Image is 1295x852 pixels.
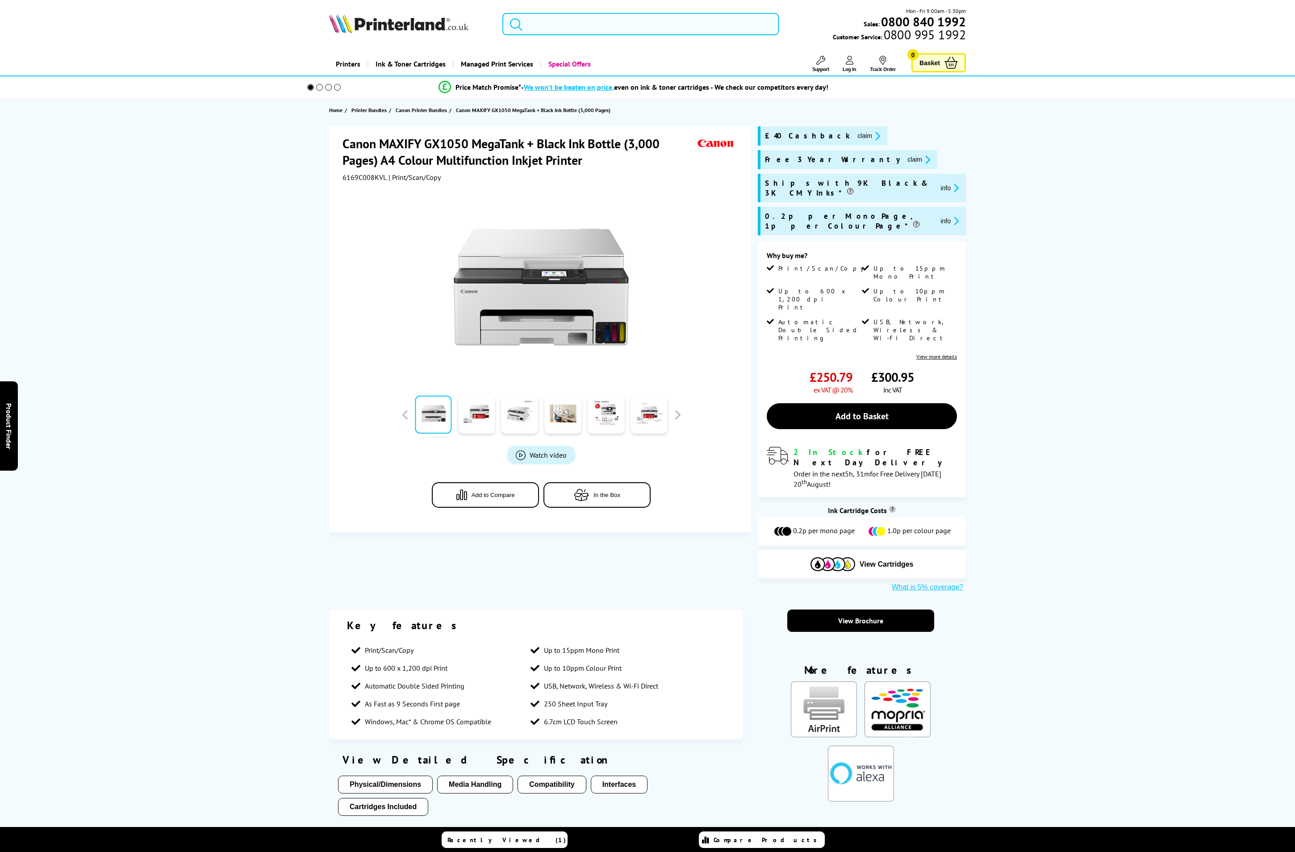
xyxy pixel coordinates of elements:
button: Media Handling [437,776,513,794]
button: Add to Compare [432,482,539,508]
span: Log In [843,66,856,72]
span: 0 [907,49,919,60]
span: Windows, Mac* & Chrome OS Compatible [365,717,491,726]
span: £250.79 [810,369,852,385]
span: ex VAT @ 20% [814,385,852,394]
a: Add to Basket [767,403,957,429]
span: Watch video [530,451,567,459]
button: promo-description [938,183,961,193]
span: Up to 15ppm Mono Print [873,264,955,280]
span: Customer Service: [833,30,966,41]
span: 0.2p per Mono Page, 1p per Colour Page* [765,211,933,231]
span: Print/Scan/Copy [365,646,414,655]
span: £300.95 [871,369,914,385]
span: In the Box [593,492,620,498]
a: Managed Print Services [452,53,540,75]
a: KeyFeatureModal303 [828,794,894,803]
span: Up to 600 x 1,200 dpi Print [365,664,447,672]
a: Canon Printer Bundles [396,105,449,115]
span: Automatic Double Sided Printing [778,318,860,342]
a: Support [812,56,829,72]
img: AirPrint [791,681,857,737]
span: Free 3 Year Warranty [765,155,900,165]
span: Up to 15ppm Mono Print [544,646,619,655]
img: Canon [695,135,736,152]
span: Print/Scan/Copy [778,264,870,272]
span: Support [812,66,829,72]
div: View Detailed Specification [338,753,734,767]
span: Canon Printer Bundles [396,105,447,115]
span: Order in the next for Free Delivery [DATE] 20 August! [794,469,941,489]
button: What is 5% coverage? [889,583,966,592]
a: 0800 840 1992 [880,17,966,26]
a: Basket 0 [911,53,966,72]
a: KeyFeatureModal85 [791,730,857,739]
img: Printerland Logo [329,13,468,33]
a: Track Order [870,56,896,72]
button: Interfaces [591,776,648,794]
span: Compare Products [714,836,822,844]
button: View Cartridges [764,557,959,572]
b: 0800 840 1992 [881,13,966,30]
span: Add to Compare [472,492,515,498]
span: 0.2p per mono page [793,526,855,537]
span: 6.7cm LCD Touch Screen [544,717,618,726]
span: As Fast as 9 Seconds First page [365,699,460,708]
span: Price Match Promise* [455,83,521,92]
button: promo-description [905,155,933,165]
span: Ink & Toner Cartridges [376,53,446,75]
div: modal_delivery [767,447,957,488]
div: - even on ink & toner cartridges - We check our competitors every day! [521,83,828,92]
span: Canon MAXIFY GX1050 MegaTank + Black Ink Bottle (3,000 Pages) [456,107,610,113]
span: | Print/Scan/Copy [388,173,441,182]
span: Recently Viewed (1) [447,836,566,844]
a: Printer Bundles [351,105,389,115]
div: Key features [347,618,725,632]
span: 250 Sheet Input Tray [544,699,607,708]
span: Home [329,105,343,115]
button: In the Box [543,482,651,508]
span: View Cartridges [860,560,914,568]
button: promo-description [855,131,883,141]
a: Printers [329,53,367,75]
button: Physical/Dimensions [338,776,433,794]
span: We won’t be beaten on price, [524,83,614,92]
span: USB, Network, Wireless & Wi-Fi Direct [873,318,955,342]
img: Canon MAXIFY GX1050 MegaTank + Black Ink Bottle (3,000 Pages) [454,200,629,375]
sup: Cost per page [889,506,896,513]
div: Ink Cartridge Costs [758,506,966,515]
a: Compare Products [699,831,825,848]
img: Cartridges [810,557,855,571]
span: 6169C008KVL [343,173,387,182]
a: KeyFeatureModal324 [865,730,931,739]
div: for FREE Next Day Delivery [794,447,957,468]
span: Sales: [864,20,880,28]
span: 2 In Stock [794,447,867,457]
span: Up to 600 x 1,200 dpi Print [778,287,860,311]
span: Printer Bundles [351,105,387,115]
a: Ink & Toner Cartridges [367,53,452,75]
span: Up to 10ppm Colour Print [544,664,622,672]
img: Mopria Certified [865,681,931,737]
button: Compatibility [518,776,586,794]
a: Home [329,105,345,115]
a: Special Offers [540,53,597,75]
span: Product Finder [4,403,13,449]
div: Why buy me? [767,251,957,264]
div: More features [787,663,934,681]
a: Log In [843,56,856,72]
span: Ships with 9K Black & 3K CMY Inks* [765,178,933,198]
span: Basket [919,57,940,69]
button: Cartridges Included [338,798,428,816]
span: 5h, 31m [845,469,870,478]
span: inc VAT [883,385,902,394]
button: promo-description [938,216,961,226]
span: 0800 995 1992 [882,30,966,39]
span: USB, Network, Wireless & Wi-Fi Direct [544,681,658,690]
a: View more details [916,353,957,360]
a: Recently Viewed (1) [442,831,568,848]
span: Up to 10ppm Colour Print [873,287,955,303]
a: View Brochure [787,610,934,632]
a: Printerland Logo [329,13,491,35]
li: modal_Promise [295,79,972,95]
